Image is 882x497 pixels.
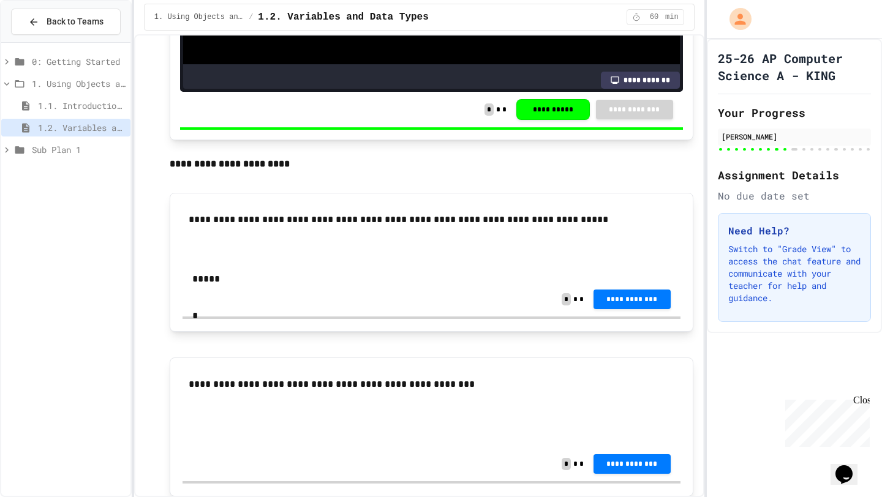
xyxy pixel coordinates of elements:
[718,50,871,84] h1: 25-26 AP Computer Science A - KING
[717,5,755,33] div: My Account
[780,395,870,447] iframe: chat widget
[38,121,126,134] span: 1.2. Variables and Data Types
[11,9,121,35] button: Back to Teams
[38,99,126,112] span: 1.1. Introduction to Algorithms, Programming, and Compilers
[831,448,870,485] iframe: chat widget
[718,166,871,184] h2: Assignment Details
[644,12,664,22] span: 60
[728,223,861,238] h3: Need Help?
[722,131,867,142] div: [PERSON_NAME]
[665,12,679,22] span: min
[258,10,428,24] span: 1.2. Variables and Data Types
[718,104,871,121] h2: Your Progress
[249,12,253,22] span: /
[718,189,871,203] div: No due date set
[5,5,85,78] div: Chat with us now!Close
[728,243,861,304] p: Switch to "Grade View" to access the chat feature and communicate with your teacher for help and ...
[32,143,126,156] span: Sub Plan 1
[154,12,244,22] span: 1. Using Objects and Methods
[47,15,104,28] span: Back to Teams
[32,55,126,68] span: 0: Getting Started
[32,77,126,90] span: 1. Using Objects and Methods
